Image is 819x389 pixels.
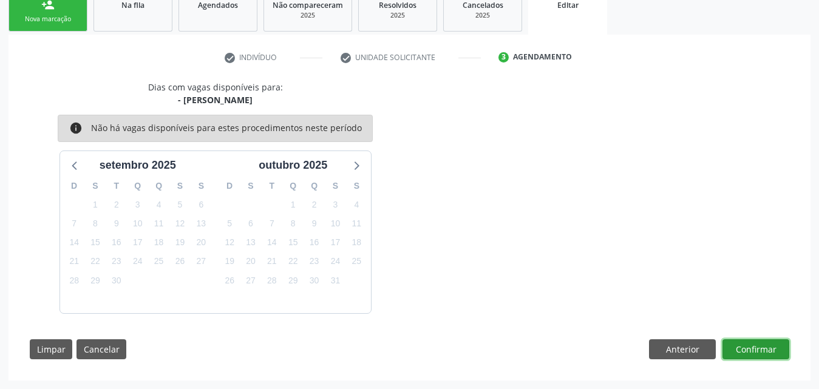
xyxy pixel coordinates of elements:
span: sexta-feira, 10 de outubro de 2025 [327,215,344,232]
span: segunda-feira, 29 de setembro de 2025 [87,272,104,289]
div: Q [148,177,169,195]
span: domingo, 7 de setembro de 2025 [66,215,83,232]
div: Q [282,177,304,195]
span: sábado, 11 de outubro de 2025 [348,215,365,232]
span: segunda-feira, 22 de setembro de 2025 [87,253,104,270]
span: quinta-feira, 23 de outubro de 2025 [306,253,323,270]
span: quarta-feira, 29 de outubro de 2025 [285,272,302,289]
span: sábado, 27 de setembro de 2025 [192,253,209,270]
span: quinta-feira, 16 de outubro de 2025 [306,234,323,251]
span: terça-feira, 7 de outubro de 2025 [263,215,280,232]
div: S [346,177,367,195]
span: quarta-feira, 10 de setembro de 2025 [129,215,146,232]
div: setembro 2025 [95,157,181,174]
div: 2025 [367,11,428,20]
button: Limpar [30,339,72,360]
span: quinta-feira, 11 de setembro de 2025 [151,215,168,232]
div: Agendamento [513,52,572,63]
i: info [69,121,83,135]
span: sábado, 4 de outubro de 2025 [348,196,365,213]
span: sexta-feira, 24 de outubro de 2025 [327,253,344,270]
span: segunda-feira, 1 de setembro de 2025 [87,196,104,213]
div: D [64,177,85,195]
span: domingo, 26 de outubro de 2025 [221,272,238,289]
div: S [85,177,106,195]
span: segunda-feira, 20 de outubro de 2025 [242,253,259,270]
span: terça-feira, 23 de setembro de 2025 [108,253,125,270]
span: quinta-feira, 25 de setembro de 2025 [151,253,168,270]
span: terça-feira, 30 de setembro de 2025 [108,272,125,289]
span: sexta-feira, 3 de outubro de 2025 [327,196,344,213]
span: domingo, 5 de outubro de 2025 [221,215,238,232]
div: Dias com vagas disponíveis para: [148,81,283,106]
span: sábado, 20 de setembro de 2025 [192,234,209,251]
span: domingo, 28 de setembro de 2025 [66,272,83,289]
button: Confirmar [722,339,789,360]
span: terça-feira, 16 de setembro de 2025 [108,234,125,251]
span: sexta-feira, 31 de outubro de 2025 [327,272,344,289]
div: - [PERSON_NAME] [148,93,283,106]
div: Não há vagas disponíveis para estes procedimentos neste período [91,121,362,135]
div: T [261,177,282,195]
span: quinta-feira, 9 de outubro de 2025 [306,215,323,232]
span: terça-feira, 2 de setembro de 2025 [108,196,125,213]
span: sexta-feira, 26 de setembro de 2025 [171,253,188,270]
span: quarta-feira, 17 de setembro de 2025 [129,234,146,251]
div: 2025 [452,11,513,20]
span: segunda-feira, 6 de outubro de 2025 [242,215,259,232]
div: S [325,177,346,195]
div: S [240,177,262,195]
div: Q [127,177,148,195]
span: domingo, 21 de setembro de 2025 [66,253,83,270]
span: domingo, 19 de outubro de 2025 [221,253,238,270]
span: sábado, 6 de setembro de 2025 [192,196,209,213]
span: terça-feira, 21 de outubro de 2025 [263,253,280,270]
button: Anterior [649,339,716,360]
span: domingo, 14 de setembro de 2025 [66,234,83,251]
span: sexta-feira, 17 de outubro de 2025 [327,234,344,251]
div: 2025 [273,11,343,20]
span: terça-feira, 14 de outubro de 2025 [263,234,280,251]
span: quarta-feira, 8 de outubro de 2025 [285,215,302,232]
span: terça-feira, 28 de outubro de 2025 [263,272,280,289]
span: quinta-feira, 18 de setembro de 2025 [151,234,168,251]
span: quarta-feira, 3 de setembro de 2025 [129,196,146,213]
div: 3 [498,52,509,63]
span: quarta-feira, 24 de setembro de 2025 [129,253,146,270]
span: sábado, 13 de setembro de 2025 [192,215,209,232]
span: sexta-feira, 19 de setembro de 2025 [171,234,188,251]
span: terça-feira, 9 de setembro de 2025 [108,215,125,232]
div: S [191,177,212,195]
span: domingo, 12 de outubro de 2025 [221,234,238,251]
div: outubro 2025 [254,157,332,174]
span: quarta-feira, 15 de outubro de 2025 [285,234,302,251]
button: Cancelar [76,339,126,360]
span: segunda-feira, 8 de setembro de 2025 [87,215,104,232]
span: segunda-feira, 15 de setembro de 2025 [87,234,104,251]
span: quinta-feira, 4 de setembro de 2025 [151,196,168,213]
span: quarta-feira, 22 de outubro de 2025 [285,253,302,270]
div: S [169,177,191,195]
div: D [219,177,240,195]
span: sábado, 25 de outubro de 2025 [348,253,365,270]
div: Nova marcação [18,15,78,24]
div: Q [304,177,325,195]
span: sexta-feira, 12 de setembro de 2025 [171,215,188,232]
span: quinta-feira, 2 de outubro de 2025 [306,196,323,213]
span: quinta-feira, 30 de outubro de 2025 [306,272,323,289]
div: T [106,177,127,195]
span: segunda-feira, 13 de outubro de 2025 [242,234,259,251]
span: sábado, 18 de outubro de 2025 [348,234,365,251]
span: sexta-feira, 5 de setembro de 2025 [171,196,188,213]
span: quarta-feira, 1 de outubro de 2025 [285,196,302,213]
span: segunda-feira, 27 de outubro de 2025 [242,272,259,289]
